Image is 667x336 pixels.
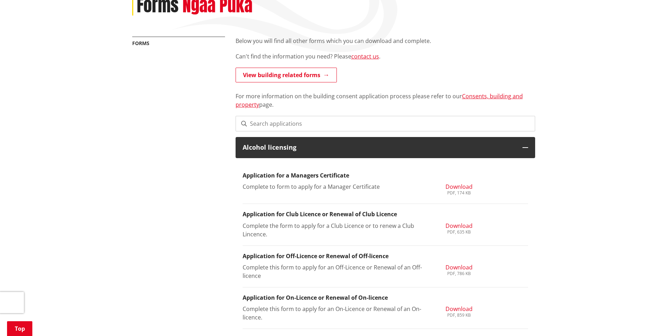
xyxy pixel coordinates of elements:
[445,305,473,317] a: Download PDF, 859 KB
[445,313,473,317] div: PDF, 859 KB
[445,263,473,271] span: Download
[243,222,429,238] p: Complete the form to apply for a Club Licence or to renew a Club Lincence.
[243,182,429,191] p: Complete to form to apply for a Manager Certificate
[236,68,337,82] a: View building related forms
[7,321,32,336] a: Top
[445,182,473,195] a: Download PDF, 174 KB
[445,230,473,234] div: PDF, 635 KB
[243,253,528,260] h3: Application for Off-Licence or Renewal of Off-licence
[243,294,528,301] h3: Application for On-Licence or Renewal of On-licence
[243,263,429,280] p: Complete this form to apply for an Off-Licence or Renewal of an Off-licence
[445,183,473,191] span: Download
[236,116,535,131] input: Search applications
[445,272,473,276] div: PDF, 786 KB
[445,222,473,230] span: Download
[243,305,429,322] p: Complete this form to apply for an On-Licence or Renewal of an On-licence.
[236,83,535,109] p: For more information on the building consent application process please refer to our page.
[445,191,473,195] div: PDF, 174 KB
[236,52,535,61] p: Can't find the information you need? Please .
[243,211,528,218] h3: Application for Club Licence or Renewal of Club Licence
[445,263,473,276] a: Download PDF, 786 KB
[236,92,523,108] a: Consents, building and property
[243,172,528,179] h3: Application for a Managers Certificate
[236,37,535,45] p: Below you will find all other forms which you can download and complete.
[351,52,379,60] a: contact us
[635,306,660,332] iframe: Messenger Launcher
[132,40,149,46] a: Forms
[445,222,473,234] a: Download PDF, 635 KB
[243,144,515,151] h3: Alcohol licensing
[445,305,473,313] span: Download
